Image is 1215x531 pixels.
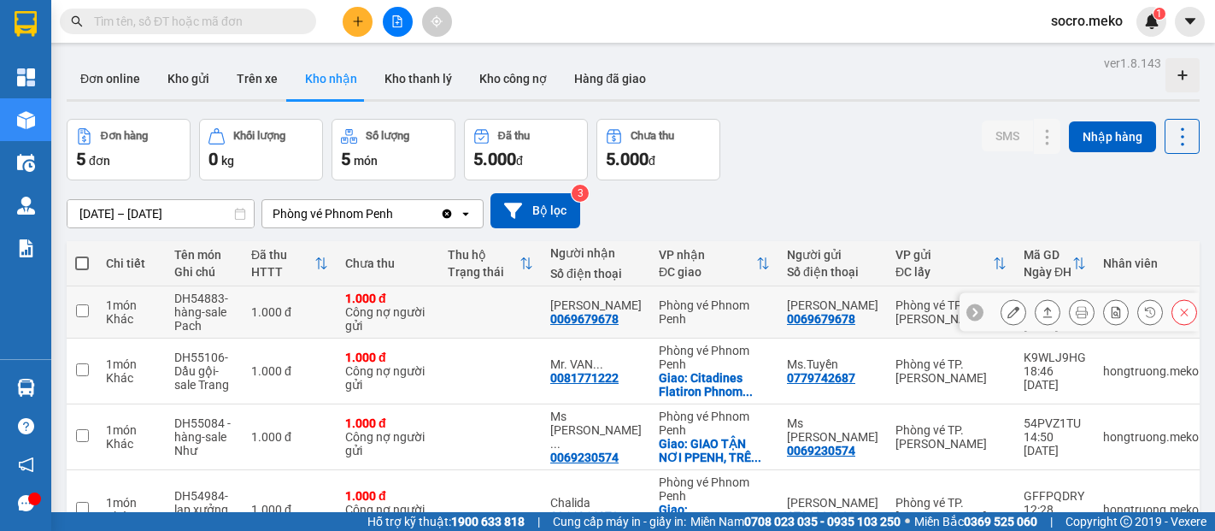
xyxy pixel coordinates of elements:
div: 0069230574 [550,451,619,464]
span: | [1050,512,1053,531]
div: DH54883-hàng-sale Pach [174,292,234,333]
div: hongtruong.meko [1103,364,1199,378]
div: Thu hộ [448,248,519,262]
span: aim [431,15,443,27]
div: Mr. VAN Sopheap (Alex) [550,357,642,371]
span: đơn [89,154,110,168]
div: Đã thu [498,130,530,142]
button: Số lượng5món [332,119,455,180]
img: warehouse-icon [17,154,35,172]
div: Công nợ người gửi [345,305,431,333]
strong: 0708 023 035 - 0935 103 250 [744,515,901,528]
div: Giao: GIAO TẬN NƠI PPENH, TRÊN KIỆN HÀNG CÓ THÔNG TIN GIAO [659,437,770,464]
div: 1.000 đ [251,364,328,378]
div: ĐC giao [659,265,756,279]
div: Ghi chú [174,265,234,279]
div: 0966066073 [550,510,619,523]
div: 1.000 đ [345,292,431,305]
div: Tạo kho hàng mới [1165,58,1200,92]
div: Ngày ĐH [1024,265,1072,279]
div: Số điện thoại [550,267,642,280]
img: logo-vxr [15,11,37,37]
span: question-circle [18,418,34,434]
button: SMS [982,121,1033,151]
div: 0069679678 [550,312,619,326]
button: Đơn online [67,58,154,99]
div: 0069230574 [787,444,855,457]
div: 0081771222 [550,371,619,385]
div: Khác [106,437,157,451]
div: Chi tiết [106,257,157,270]
div: 18:46 [DATE] [1024,364,1086,392]
button: Kho công nợ [466,58,561,99]
span: search [71,15,83,27]
th: Toggle SortBy [1015,241,1095,286]
th: Toggle SortBy [439,241,542,286]
div: hongtruong.meko [1103,430,1199,444]
img: icon-new-feature [1144,14,1159,29]
div: VP nhận [659,248,756,262]
div: Phòng vé Phnom Penh [659,298,770,326]
div: Công nợ người gửi [345,503,431,530]
div: Kelvin [550,298,642,312]
div: Người nhận [550,246,642,260]
span: 5.000 [473,149,516,169]
span: ⚪️ [905,518,910,525]
span: message [18,495,34,511]
div: Phòng vé Phnom Penh [659,475,770,503]
span: socro.meko [1037,10,1136,32]
button: Đơn hàng5đơn [67,119,191,180]
div: Phòng vé Phnom Penh [659,410,770,437]
button: Bộ lọc [490,193,580,228]
div: 0779742687 [787,371,855,385]
span: file-add [391,15,403,27]
span: 0 [208,149,218,169]
span: ... [751,451,761,464]
img: warehouse-icon [17,197,35,215]
div: EQG8KJ5C [1024,292,1086,305]
div: 12:28 [DATE] [1024,503,1086,530]
div: 1.000 đ [345,351,431,364]
span: 1 [1156,8,1162,20]
button: Kho thanh lý [371,58,466,99]
div: Công nợ người gửi [345,430,431,457]
div: Khác [106,510,157,523]
div: Ms Nhung [787,416,878,444]
button: Kho gửi [154,58,223,99]
span: 5 [341,149,350,169]
div: Phòng vé TP. [PERSON_NAME] [895,298,1007,326]
th: Toggle SortBy [887,241,1015,286]
button: Đã thu5.000đ [464,119,588,180]
span: đ [516,154,523,168]
span: ... [550,437,561,451]
span: 5.000 [606,149,649,169]
div: Công nợ người gửi [345,364,431,392]
div: Ms.Tuyền [787,357,878,371]
img: solution-icon [17,239,35,257]
span: copyright [1120,516,1132,528]
div: Ms chan PHON [550,410,642,451]
button: caret-down [1175,7,1205,37]
span: 5 [76,149,85,169]
div: ĐC lấy [895,265,993,279]
span: plus [352,15,364,27]
input: Selected Phòng vé Phnom Penh. [395,205,396,222]
div: Giao hàng [1035,299,1060,325]
div: Đã thu [251,248,314,262]
div: Phòng vé Phnom Penh [659,344,770,371]
span: món [354,154,378,168]
button: file-add [383,7,413,37]
div: Chưa thu [631,130,674,142]
div: GFFPQDRY [1024,489,1086,503]
span: Miền Nam [690,512,901,531]
span: Hỗ trợ kỹ thuật: [367,512,525,531]
span: ... [742,385,753,398]
img: warehouse-icon [17,111,35,129]
span: đ [649,154,655,168]
input: Select a date range. [67,200,254,227]
div: DH55106-Dầu gội-sale Trang [174,351,234,392]
div: 1.000 đ [345,489,431,503]
div: Mã GD [1024,248,1072,262]
div: Phòng vé TP. [PERSON_NAME] [895,496,1007,523]
span: Cung cấp máy in - giấy in: [553,512,686,531]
